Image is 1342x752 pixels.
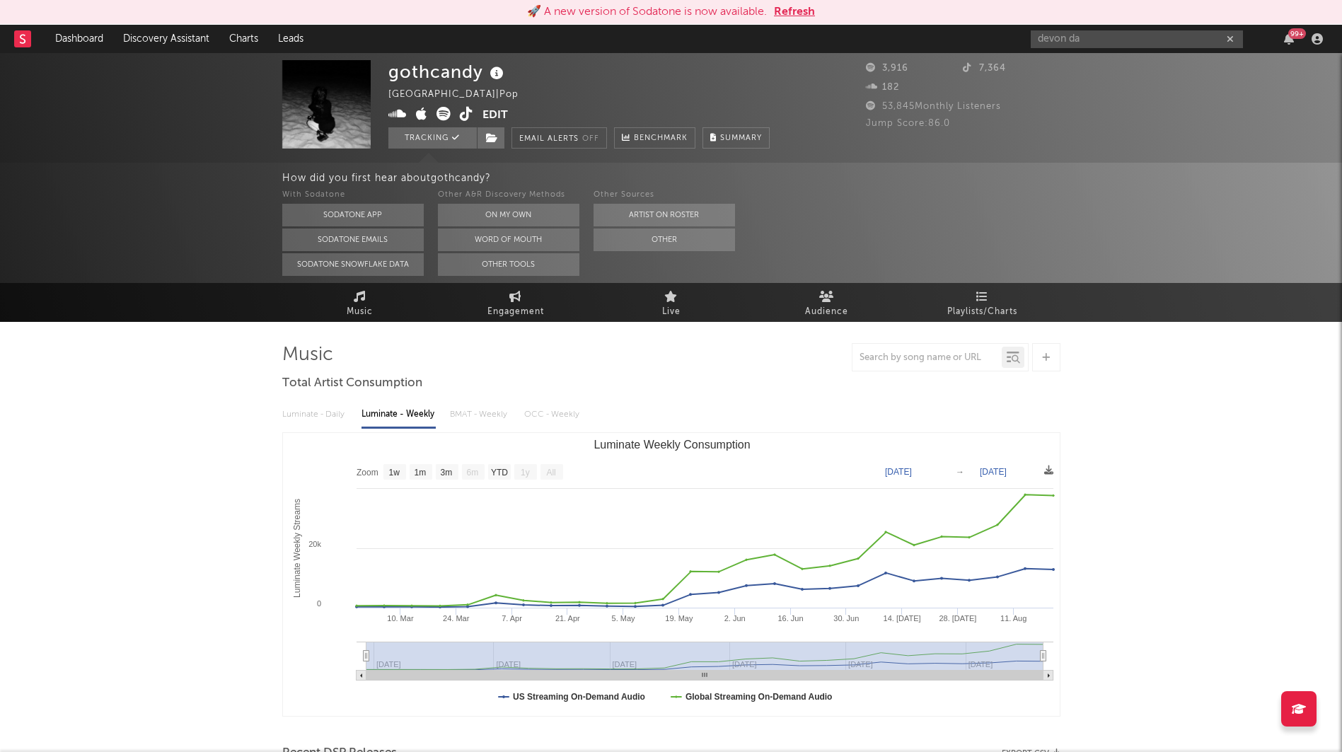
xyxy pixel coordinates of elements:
[282,204,424,226] button: Sodatone App
[388,468,400,478] text: 1w
[1031,30,1243,48] input: Search for artists
[357,468,378,478] text: Zoom
[316,599,320,608] text: 0
[438,229,579,251] button: Word Of Mouth
[866,64,908,73] span: 3,916
[388,127,477,149] button: Tracking
[219,25,268,53] a: Charts
[440,468,452,478] text: 3m
[347,303,373,320] span: Music
[291,499,301,598] text: Luminate Weekly Streams
[833,614,859,623] text: 30. Jun
[883,614,920,623] text: 14. [DATE]
[805,303,848,320] span: Audience
[594,229,735,251] button: Other
[438,283,594,322] a: Engagement
[282,187,424,204] div: With Sodatone
[866,83,899,92] span: 182
[866,102,1001,111] span: 53,845 Monthly Listeners
[521,468,530,478] text: 1y
[268,25,313,53] a: Leads
[634,130,688,147] span: Benchmark
[749,283,905,322] a: Audience
[777,614,803,623] text: 16. Jun
[594,283,749,322] a: Live
[282,229,424,251] button: Sodatone Emails
[555,614,579,623] text: 21. Apr
[388,60,507,83] div: gothcandy
[885,467,912,477] text: [DATE]
[611,614,635,623] text: 5. May
[45,25,113,53] a: Dashboard
[546,468,555,478] text: All
[1284,33,1294,45] button: 99+
[582,135,599,143] em: Off
[282,253,424,276] button: Sodatone Snowflake Data
[443,614,470,623] text: 24. Mar
[308,540,321,548] text: 20k
[490,468,507,478] text: YTD
[980,467,1007,477] text: [DATE]
[361,403,436,427] div: Luminate - Weekly
[774,4,815,21] button: Refresh
[282,375,422,392] span: Total Artist Consumption
[720,134,762,142] span: Summary
[594,439,750,451] text: Luminate Weekly Consumption
[594,187,735,204] div: Other Sources
[283,433,1060,716] svg: Luminate Weekly Consumption
[282,283,438,322] a: Music
[414,468,426,478] text: 1m
[438,187,579,204] div: Other A&R Discovery Methods
[502,614,522,623] text: 7. Apr
[388,86,535,103] div: [GEOGRAPHIC_DATA] | Pop
[662,303,681,320] span: Live
[939,614,976,623] text: 28. [DATE]
[527,4,767,21] div: 🚀 A new version of Sodatone is now available.
[482,107,508,125] button: Edit
[947,303,1017,320] span: Playlists/Charts
[724,614,745,623] text: 2. Jun
[113,25,219,53] a: Discovery Assistant
[1000,614,1026,623] text: 11. Aug
[852,352,1002,364] input: Search by song name or URL
[963,64,1006,73] span: 7,364
[665,614,693,623] text: 19. May
[614,127,695,149] a: Benchmark
[685,692,832,702] text: Global Streaming On-Demand Audio
[438,204,579,226] button: On My Own
[866,119,950,128] span: Jump Score: 86.0
[1288,28,1306,39] div: 99 +
[487,303,544,320] span: Engagement
[511,127,607,149] button: Email AlertsOff
[905,283,1060,322] a: Playlists/Charts
[466,468,478,478] text: 6m
[956,467,964,477] text: →
[438,253,579,276] button: Other Tools
[387,614,414,623] text: 10. Mar
[594,204,735,226] button: Artist on Roster
[513,692,645,702] text: US Streaming On-Demand Audio
[702,127,770,149] button: Summary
